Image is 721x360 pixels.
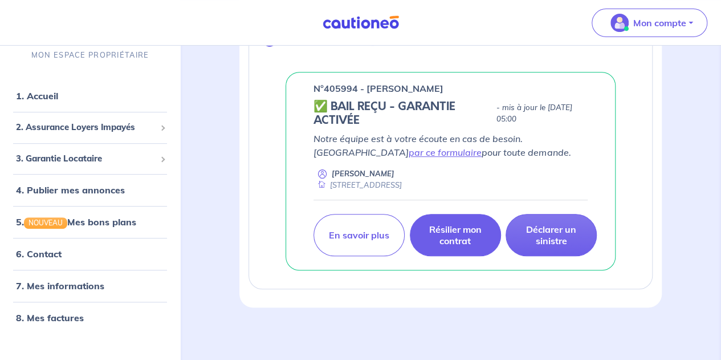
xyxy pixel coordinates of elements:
img: Cautioneo [318,15,404,30]
div: 2. Assurance Loyers Impayés [5,116,176,139]
a: 5.NOUVEAUMes bons plans [16,216,136,228]
a: par ce formulaire [409,147,482,158]
img: illu_account_valid_menu.svg [610,14,629,32]
p: Notre équipe est à votre écoute en cas de besoin. [GEOGRAPHIC_DATA] pour toute demande. [313,132,588,159]
div: 8. Mes factures [5,306,176,329]
div: 7. Mes informations [5,274,176,297]
span: 3. Garantie Locataire [16,152,156,165]
a: 4. Publier mes annonces [16,184,125,196]
h5: ✅ BAIL REÇU - GARANTIE ACTIVÉE [313,100,491,127]
span: 2. Assurance Loyers Impayés [16,121,156,134]
a: En savoir plus [313,214,405,256]
a: 1. Accueil [16,90,58,102]
p: - mis à jour le [DATE] 05:00 [496,102,588,125]
a: 7. Mes informations [16,280,104,292]
div: 3. Garantie Locataire [5,148,176,170]
a: 6. Contact [16,248,62,260]
div: state: CONTRACT-VALIDATED, Context: ,MAYBE-CERTIFICATE,,LESSOR-DOCUMENTS,IS-ODEALIM [313,100,588,127]
p: Mon compte [633,16,686,30]
div: 1. Accueil [5,84,176,107]
div: [STREET_ADDRESS] [313,180,402,191]
p: En savoir plus [329,229,389,241]
p: Déclarer un sinistre [520,224,582,246]
div: 4. Publier mes annonces [5,179,176,201]
div: 5.NOUVEAUMes bons plans [5,211,176,233]
p: MON ESPACE PROPRIÉTAIRE [31,50,149,60]
p: [PERSON_NAME] [332,168,394,179]
a: Déclarer un sinistre [506,214,597,256]
a: 8. Mes factures [16,312,84,323]
a: Résilier mon contrat [410,214,501,256]
button: illu_account_valid_menu.svgMon compte [592,9,707,37]
p: Résilier mon contrat [424,224,487,246]
p: n°405994 - [PERSON_NAME] [313,82,443,95]
div: 6. Contact [5,242,176,265]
